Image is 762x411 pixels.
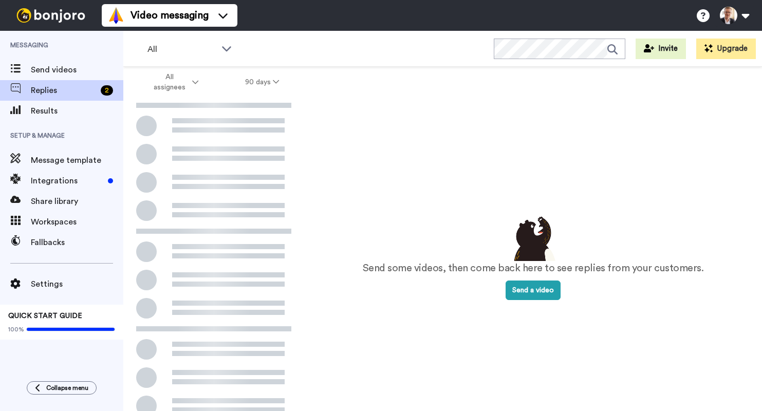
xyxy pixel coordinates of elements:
[506,281,561,300] button: Send a video
[131,8,209,23] span: Video messaging
[31,154,123,166] span: Message template
[46,384,88,392] span: Collapse menu
[636,39,686,59] button: Invite
[125,68,222,97] button: All assignees
[696,39,756,59] button: Upgrade
[27,381,97,395] button: Collapse menu
[222,73,303,91] button: 90 days
[506,287,561,294] a: Send a video
[508,214,559,261] img: results-emptystates.png
[12,8,89,23] img: bj-logo-header-white.svg
[8,312,82,320] span: QUICK START GUIDE
[31,216,123,228] span: Workspaces
[31,195,123,208] span: Share library
[8,325,24,333] span: 100%
[31,64,123,76] span: Send videos
[101,85,113,96] div: 2
[147,43,216,55] span: All
[31,175,104,187] span: Integrations
[31,236,123,249] span: Fallbacks
[108,7,124,24] img: vm-color.svg
[31,278,123,290] span: Settings
[148,72,190,92] span: All assignees
[363,261,704,276] p: Send some videos, then come back here to see replies from your customers.
[31,84,97,97] span: Replies
[31,105,123,117] span: Results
